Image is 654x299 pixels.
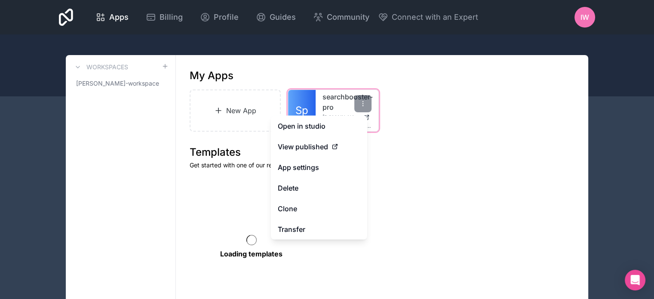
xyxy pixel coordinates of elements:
a: [DOMAIN_NAME] [322,114,372,121]
a: Profile [193,8,246,27]
span: [DOMAIN_NAME] [322,114,359,121]
a: Guides [249,8,303,27]
button: Delete [271,178,367,198]
h1: Templates [190,145,574,159]
button: Connect with an Expert [378,11,478,23]
span: iw [580,12,589,22]
a: searchbooster-pro [322,92,372,112]
p: Loading templates [220,249,282,259]
a: App settings [271,157,367,178]
span: Sp [295,104,308,117]
h3: Workspaces [86,63,128,71]
span: Guides [270,11,296,23]
span: Connect with an Expert [392,11,478,23]
a: Apps [89,8,135,27]
a: Sp [288,90,316,131]
a: Workspaces [73,62,128,72]
a: New App [190,89,281,132]
a: Community [306,8,376,27]
a: Billing [139,8,190,27]
h1: My Apps [190,69,233,83]
span: Billing [160,11,183,23]
div: Open Intercom Messenger [625,270,645,290]
span: Profile [214,11,239,23]
span: Apps [109,11,129,23]
a: Open in studio [271,116,367,136]
a: Clone [271,198,367,219]
span: [PERSON_NAME]-workspace [76,79,159,88]
a: [PERSON_NAME]-workspace [73,76,169,91]
span: View published [278,142,328,152]
a: Transfer [271,219,367,240]
span: Community [327,11,369,23]
a: View published [271,136,367,157]
p: Get started with one of our ready-made templates [190,161,574,170]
